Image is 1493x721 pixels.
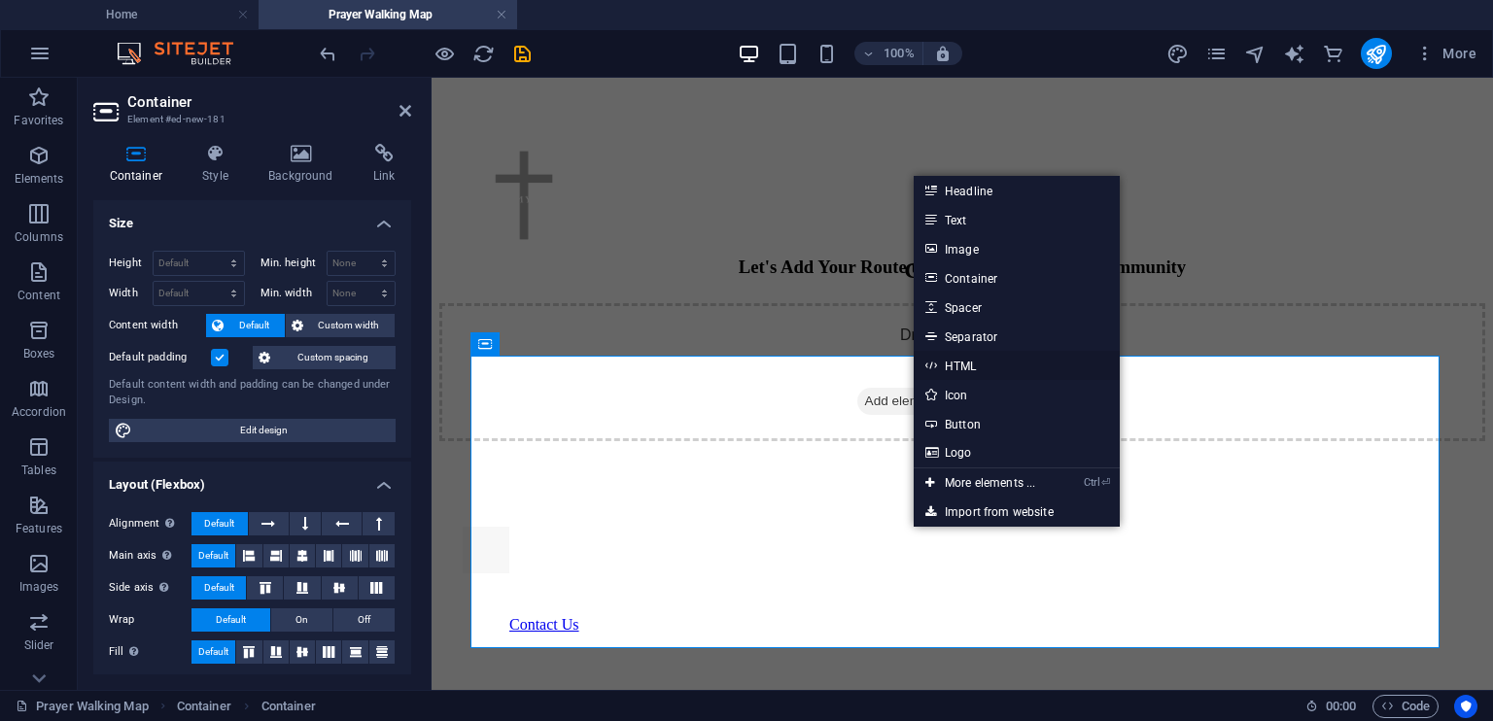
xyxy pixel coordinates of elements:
button: Default [191,640,235,664]
button: undo [316,42,339,65]
div: Drop content here [8,225,1054,363]
label: Side axis [109,576,191,600]
button: Off [333,608,395,632]
p: Content [17,288,60,303]
span: : [1339,699,1342,713]
img: Editor Logo [112,42,258,65]
button: save [510,42,534,65]
button: pages [1205,42,1229,65]
button: Default [191,576,246,600]
button: navigator [1244,42,1267,65]
button: reload [471,42,495,65]
button: 100% [854,42,923,65]
p: Accordion [12,404,66,420]
a: Separator [914,322,1120,351]
h4: Layout (Flexbox) [93,462,411,497]
button: Custom spacing [253,346,396,369]
span: Click to select. Double-click to edit [261,695,316,718]
a: Container [914,263,1120,292]
a: Icon [914,380,1120,409]
i: ⏎ [1101,476,1110,489]
h4: Prayer Walking Map [259,4,517,25]
button: Custom width [286,314,396,337]
a: Import from website [914,498,1120,527]
i: Pages (Ctrl+Alt+S) [1205,43,1228,65]
a: HTML [914,351,1120,380]
label: Fill [109,640,191,664]
p: Images [19,579,59,595]
label: Min. width [260,288,327,298]
i: On resize automatically adjust zoom level to fit chosen device. [934,45,952,62]
h4: Size [93,200,411,235]
span: 00 00 [1326,695,1356,718]
span: On [295,608,308,632]
p: Elements [15,171,64,187]
label: Alignment [109,512,191,535]
label: Min. height [260,257,327,268]
i: Navigator [1244,43,1267,65]
a: Button [914,409,1120,438]
span: Default [216,608,246,632]
h6: 100% [884,42,915,65]
p: Favorites [14,113,63,128]
span: Custom width [309,314,390,337]
span: Default [198,640,228,664]
h3: Element #ed-new-181 [127,111,372,128]
label: Wrap [109,608,191,632]
p: Tables [21,463,56,478]
span: Code [1381,695,1430,718]
i: Ctrl [1084,476,1099,489]
i: Publish [1365,43,1387,65]
h2: Container [127,93,411,111]
span: Custom spacing [276,346,390,369]
button: Default [206,314,285,337]
label: Default padding [109,346,211,369]
button: More [1407,38,1484,69]
i: AI Writer [1283,43,1305,65]
button: commerce [1322,42,1345,65]
a: Spacer [914,292,1120,322]
button: On [271,608,332,632]
h4: Background [253,144,358,185]
button: Edit design [109,419,396,442]
h4: Style [187,144,253,185]
button: Usercentrics [1454,695,1477,718]
span: Off [358,608,370,632]
label: Height [109,257,153,268]
a: Click to cancel selection. Double-click to open Pages [16,695,149,718]
button: publish [1361,38,1392,69]
label: Content width [109,314,206,337]
span: Paste clipboard [530,310,637,337]
span: Edit design [138,419,390,442]
i: Undo: Move elements (Ctrl+Z) [317,43,339,65]
h4: Container [93,144,187,185]
button: text_generator [1283,42,1306,65]
nav: breadcrumb [177,695,316,718]
span: Default [204,576,234,600]
span: Default [198,544,228,567]
span: Add elements [426,310,522,337]
button: Default [191,512,248,535]
i: Reload page [472,43,495,65]
button: Default [191,608,270,632]
button: Default [191,544,235,567]
i: Save (Ctrl+S) [511,43,534,65]
a: Image [914,234,1120,263]
a: Headline [914,176,1120,205]
h6: Session time [1305,695,1357,718]
span: More [1415,44,1476,63]
span: Default [229,314,279,337]
button: Code [1372,695,1439,718]
label: Width [109,288,153,298]
span: Click to select. Double-click to edit [177,695,231,718]
a: Logo [914,438,1120,467]
i: Commerce [1322,43,1344,65]
span: Default [204,512,234,535]
label: Main axis [109,544,191,567]
p: Slider [24,637,54,653]
a: Ctrl⏎More elements ... [914,468,1047,498]
p: Columns [15,229,63,245]
p: Features [16,521,62,536]
a: Text [914,205,1120,234]
i: Design (Ctrl+Alt+Y) [1166,43,1189,65]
